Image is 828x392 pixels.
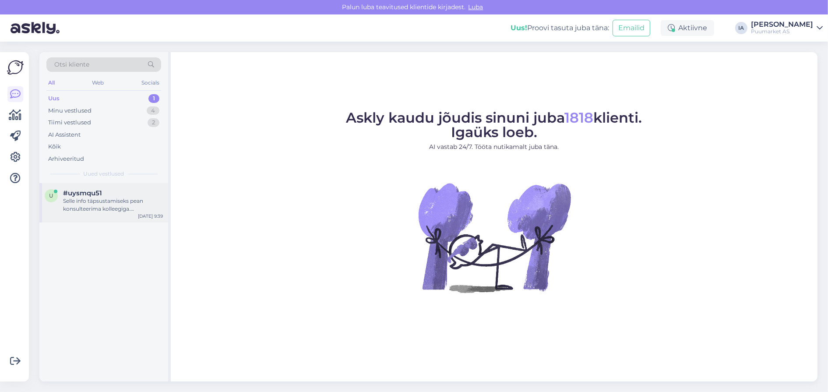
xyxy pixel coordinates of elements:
span: 1818 [565,109,594,126]
span: Otsi kliente [54,60,89,69]
div: Minu vestlused [48,106,92,115]
div: [PERSON_NAME] [751,21,813,28]
div: [DATE] 9:39 [138,213,163,219]
div: Selle info täpsustamiseks pean konsulteerima kolleegiga. [PERSON_NAME] teile teada niipea, kui mu... [63,197,163,213]
b: Uus! [511,24,527,32]
div: 4 [147,106,159,115]
a: [PERSON_NAME]Puumarket AS [751,21,823,35]
span: u [49,192,53,199]
div: Uus [48,94,60,103]
div: Tiimi vestlused [48,118,91,127]
div: Arhiveeritud [48,155,84,163]
span: #uysmqu51 [63,189,102,197]
div: 1 [148,94,159,103]
span: Askly kaudu jõudis sinuni juba klienti. Igaüks loeb. [346,109,642,141]
div: Aktiivne [661,20,714,36]
div: Socials [140,77,161,88]
button: Emailid [613,20,650,36]
div: Kõik [48,142,61,151]
p: AI vastab 24/7. Tööta nutikamalt juba täna. [346,142,642,152]
div: Proovi tasuta juba täna: [511,23,609,33]
div: 2 [148,118,159,127]
img: Askly Logo [7,59,24,76]
div: Puumarket AS [751,28,813,35]
img: No Chat active [416,159,573,316]
span: Uued vestlused [84,170,124,178]
div: All [46,77,56,88]
div: IA [735,22,747,34]
div: Web [91,77,106,88]
div: AI Assistent [48,131,81,139]
span: Luba [466,3,486,11]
